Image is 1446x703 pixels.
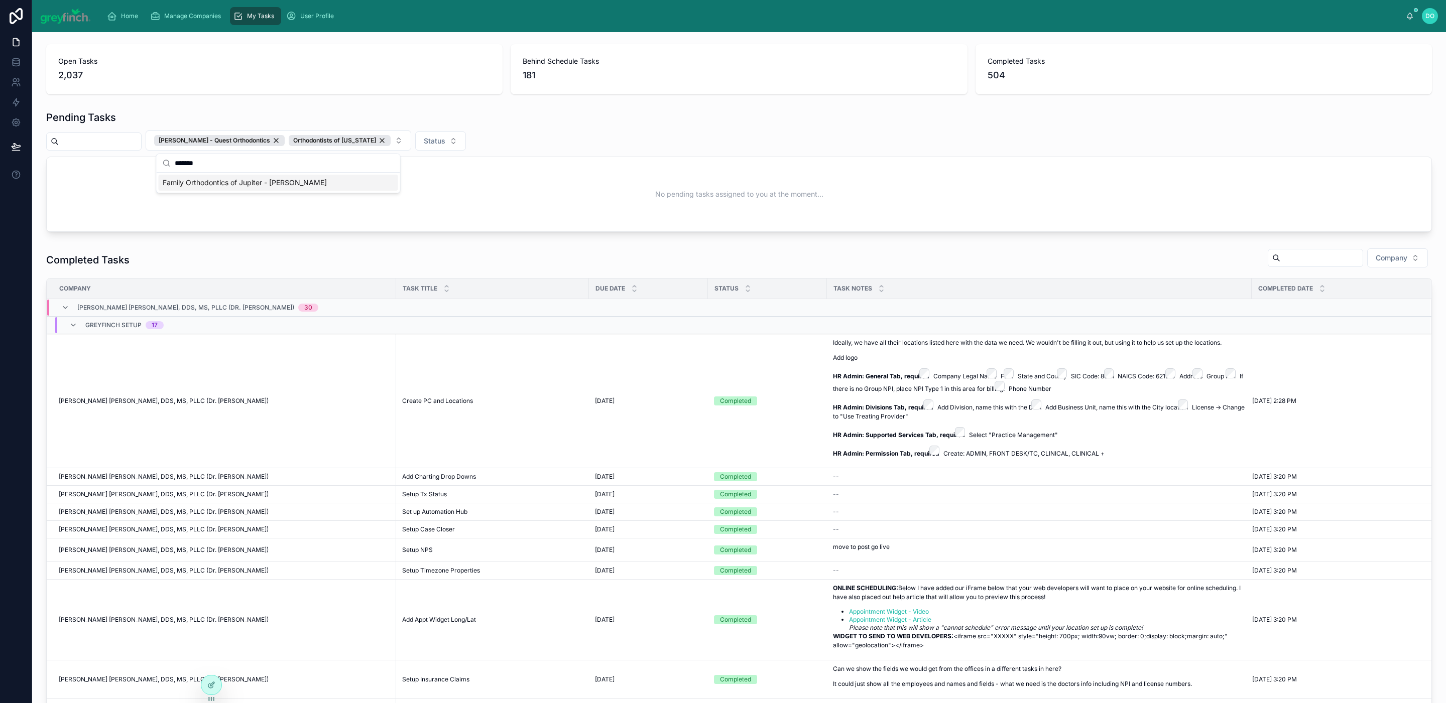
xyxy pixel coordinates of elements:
[595,473,615,481] span: [DATE]
[304,304,312,312] div: 30
[833,446,1246,458] p: Create: ADMIN, FRONT DESK/TC, CLINICAL, CLINICAL +
[402,490,583,498] a: Setup Tx Status
[833,372,929,380] strong: HR Admin: General Tab, required
[833,525,1246,533] a: --
[833,664,1192,673] p: Can we show the fields we would get from the offices in a different tasks in here?
[833,679,1192,688] p: It could just show all the employees and names and fields - what we need is the doctors info incl...
[714,615,821,624] a: Completed
[849,608,929,615] a: Appointment Widget - Video
[1252,616,1297,624] span: [DATE] 3:20 PM
[595,675,702,683] a: [DATE]
[59,473,269,481] span: [PERSON_NAME] [PERSON_NAME], DDS, MS, PLLC (Dr. [PERSON_NAME])
[402,675,469,683] span: Setup Insurance Claims
[402,616,583,624] a: Add Appt Widget Long/Lat
[1252,546,1418,554] a: [DATE] 3:20 PM
[46,253,130,267] h1: Completed Tasks
[833,338,1246,347] p: Ideally, we have all their locations listed here with the data we need. We wouldn't be filling it...
[1376,253,1407,263] span: Company
[988,68,1420,82] span: 504
[59,525,390,533] a: [PERSON_NAME] [PERSON_NAME], DDS, MS, PLLC (Dr. [PERSON_NAME])
[988,56,1420,66] span: Completed Tasks
[40,8,91,24] img: App logo
[424,136,445,146] span: Status
[85,321,142,329] span: Greyfinch Setup
[1252,490,1297,498] span: [DATE] 3:20 PM
[714,396,821,405] a: Completed
[833,584,1246,656] a: ONLINE SCHEDULING:Below I have added our iFrame below that your web developers will want to place...
[1252,473,1297,481] span: [DATE] 3:20 PM
[163,178,327,188] span: Family Orthodontics of Jupiter - [PERSON_NAME]
[833,508,1246,516] a: --
[595,397,615,405] span: [DATE]
[59,546,390,554] a: [PERSON_NAME] [PERSON_NAME], DDS, MS, PLLC (Dr. [PERSON_NAME])
[833,431,965,439] strong: HR Admin: Supported Services Tab, required
[720,615,751,624] div: Completed
[833,338,1246,464] a: Ideally, we have all their locations listed here with the data we need. We wouldn't be filling it...
[833,473,839,481] span: --
[1252,508,1418,516] a: [DATE] 3:20 PM
[833,490,1246,498] a: --
[833,368,1246,393] p: Company Legal Name FEIN State and County SIC Code: 8021 NAICS Code: 621210 Address Group NPI If t...
[121,12,138,20] span: Home
[720,396,751,405] div: Completed
[58,68,491,82] span: 2,037
[59,508,269,516] span: [PERSON_NAME] [PERSON_NAME], DDS, MS, PLLC (Dr. [PERSON_NAME])
[402,473,583,481] a: Add Charting Drop Downs
[1252,490,1418,498] a: [DATE] 3:20 PM
[402,546,583,554] a: Setup NPS
[595,473,702,481] a: [DATE]
[833,542,1246,557] a: move to post go live
[595,546,702,554] a: [DATE]
[402,397,583,405] a: Create PC and Locations
[833,542,890,551] p: move to post go live
[157,173,400,193] div: Suggestions
[714,545,821,554] a: Completed
[833,525,839,533] span: --
[58,56,491,66] span: Open Tasks
[415,131,466,151] button: Select Button
[99,5,1406,27] div: scrollable content
[402,473,476,481] span: Add Charting Drop Downs
[1252,675,1297,683] span: [DATE] 3:20 PM
[293,136,376,145] span: Orthodontists of [US_STATE]
[1252,525,1297,533] span: [DATE] 3:20 PM
[595,508,702,516] a: [DATE]
[720,545,751,554] div: Completed
[1258,285,1313,293] span: Completed Date
[402,490,447,498] span: Setup Tx Status
[1252,397,1418,405] a: [DATE] 2:28 PM
[1252,508,1297,516] span: [DATE] 3:20 PM
[720,507,751,516] div: Completed
[403,285,437,293] span: Task Title
[59,397,390,405] a: [PERSON_NAME] [PERSON_NAME], DDS, MS, PLLC (Dr. [PERSON_NAME])
[833,449,939,457] strong: HR Admin: Permission Tab, required
[849,624,1143,631] em: Please note that this will show a "cannot schedule" error message until your location set up is c...
[59,490,269,498] span: [PERSON_NAME] [PERSON_NAME], DDS, MS, PLLC (Dr. [PERSON_NAME])
[720,566,751,575] div: Completed
[1252,525,1418,533] a: [DATE] 3:20 PM
[595,525,702,533] a: [DATE]
[59,508,390,516] a: [PERSON_NAME] [PERSON_NAME], DDS, MS, PLLC (Dr. [PERSON_NAME])
[1367,248,1428,267] button: Select Button
[833,584,1246,602] p: Below I have added our iFrame below that your web developers will want to place on your website f...
[59,397,269,405] span: [PERSON_NAME] [PERSON_NAME], DDS, MS, PLLC (Dr. [PERSON_NAME])
[247,12,274,20] span: My Tasks
[230,7,281,25] a: My Tasks
[595,616,615,624] span: [DATE]
[523,68,955,82] span: 181
[59,675,390,683] a: [PERSON_NAME] [PERSON_NAME], DDS, MS, PLLC (Dr. [PERSON_NAME])
[59,675,269,683] span: [PERSON_NAME] [PERSON_NAME], DDS, MS, PLLC (Dr. [PERSON_NAME])
[1252,567,1297,575] span: [DATE] 3:20 PM
[104,7,145,25] a: Home
[720,675,751,684] div: Completed
[59,525,269,533] span: [PERSON_NAME] [PERSON_NAME], DDS, MS, PLLC (Dr. [PERSON_NAME])
[283,7,341,25] a: User Profile
[146,130,411,151] button: Select Button
[833,490,839,498] span: --
[59,546,269,554] span: [PERSON_NAME] [PERSON_NAME], DDS, MS, PLLC (Dr. [PERSON_NAME])
[833,664,1246,694] a: Can we show the fields we would get from the offices in a different tasks in here?It could just s...
[833,584,898,592] strong: ONLINE SCHEDULING:
[402,397,473,405] span: Create PC and Locations
[164,12,221,20] span: Manage Companies
[1425,12,1434,20] span: DO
